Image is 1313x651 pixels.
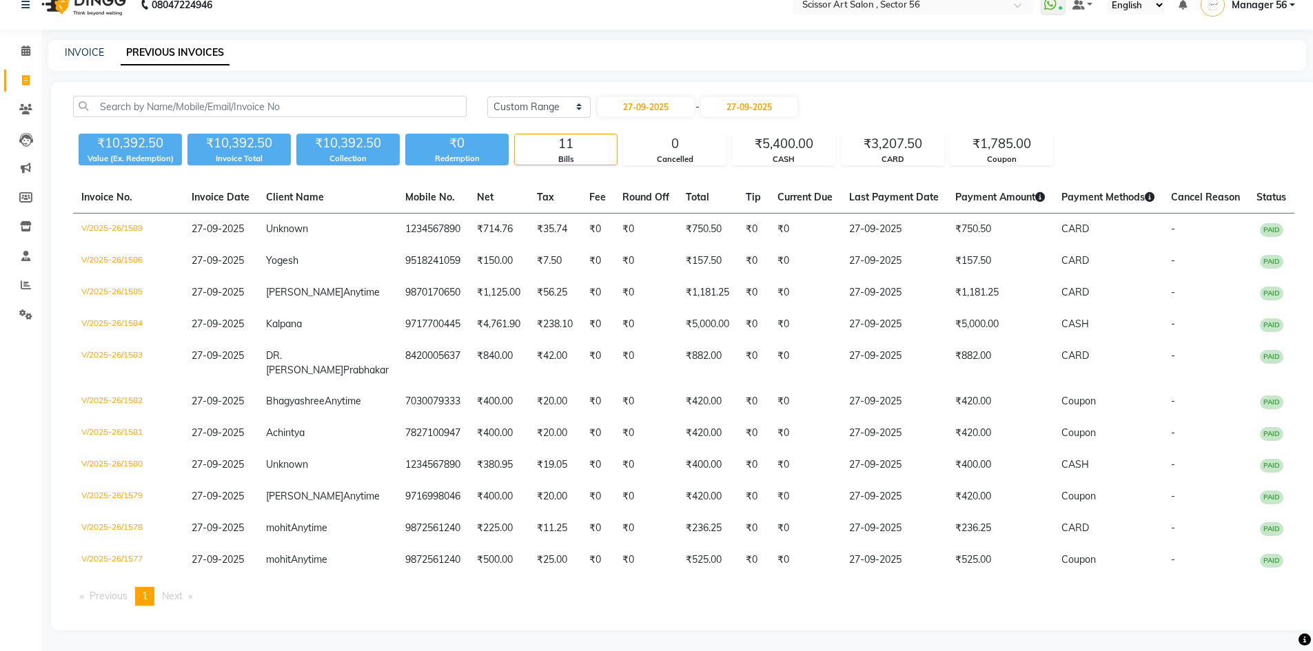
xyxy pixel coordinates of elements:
div: ₹10,392.50 [296,134,400,153]
span: Anytime [291,521,327,534]
div: ₹3,207.50 [842,134,944,154]
span: Tip [746,191,761,203]
span: Round Off [622,191,669,203]
td: 9872561240 [397,513,469,544]
td: ₹0 [737,340,769,386]
span: - [1171,426,1175,439]
td: V/2025-26/1581 [73,417,183,449]
span: Unknown [266,458,308,471]
td: 9717700445 [397,309,469,340]
td: 1234567890 [397,214,469,246]
td: 27-09-2025 [841,386,947,417]
td: ₹400.00 [469,417,529,449]
span: Anytime [325,395,361,407]
span: PAID [1260,255,1283,269]
td: ₹0 [614,309,678,340]
span: mohit [266,553,291,566]
span: Achintya [266,426,305,439]
td: ₹0 [737,386,769,417]
input: Start Date [598,97,694,116]
div: ₹5,400.00 [733,134,835,154]
td: V/2025-26/1580 [73,449,183,481]
span: - [1171,286,1175,298]
td: ₹0 [614,544,678,576]
td: ₹0 [581,214,614,246]
td: 27-09-2025 [841,277,947,309]
td: ₹525.00 [947,544,1053,576]
td: V/2025-26/1578 [73,513,183,544]
td: ₹0 [769,245,841,277]
span: Invoice Date [192,191,250,203]
td: ₹525.00 [678,544,737,576]
span: 27-09-2025 [192,521,244,534]
td: ₹7.50 [529,245,581,277]
td: ₹0 [769,386,841,417]
span: 1 [142,590,147,602]
span: 27-09-2025 [192,223,244,235]
td: ₹420.00 [947,417,1053,449]
td: 27-09-2025 [841,481,947,513]
td: ₹0 [769,277,841,309]
span: 27-09-2025 [192,426,244,439]
td: ₹0 [737,449,769,481]
span: Total [686,191,709,203]
div: Cancelled [624,154,726,165]
td: ₹225.00 [469,513,529,544]
td: ₹20.00 [529,386,581,417]
td: ₹0 [614,277,678,309]
span: Previous [90,590,128,602]
span: mohit [266,521,291,534]
nav: Pagination [73,587,1294,606]
span: Status [1256,191,1286,203]
span: 27-09-2025 [192,458,244,471]
div: CASH [733,154,835,165]
span: CARD [1061,349,1089,362]
td: ₹11.25 [529,513,581,544]
span: 27-09-2025 [192,553,244,566]
td: ₹0 [769,481,841,513]
div: Collection [296,153,400,165]
td: ₹0 [769,309,841,340]
td: ₹750.50 [947,214,1053,246]
td: ₹20.00 [529,481,581,513]
span: 27-09-2025 [192,395,244,407]
td: ₹0 [737,214,769,246]
span: Net [477,191,493,203]
span: - [1171,553,1175,566]
td: V/2025-26/1583 [73,340,183,386]
span: Kalpana [266,318,302,330]
td: 8420005637 [397,340,469,386]
td: ₹42.00 [529,340,581,386]
span: [PERSON_NAME] [266,490,343,502]
td: 27-09-2025 [841,417,947,449]
span: [PERSON_NAME] [266,286,343,298]
div: Invoice Total [187,153,291,165]
span: Payment Amount [955,191,1045,203]
td: 9870170650 [397,277,469,309]
td: ₹380.95 [469,449,529,481]
td: ₹0 [581,544,614,576]
td: ₹750.50 [678,214,737,246]
td: ₹20.00 [529,417,581,449]
td: ₹0 [614,481,678,513]
span: PAID [1260,522,1283,536]
td: ₹0 [614,245,678,277]
div: CARD [842,154,944,165]
td: ₹0 [737,544,769,576]
div: ₹1,785.00 [950,134,1052,154]
span: Coupon [1061,395,1096,407]
span: DR.[PERSON_NAME] [266,349,343,376]
td: ₹420.00 [947,481,1053,513]
span: PAID [1260,223,1283,237]
td: ₹1,181.25 [947,277,1053,309]
div: ₹10,392.50 [79,134,182,153]
td: ₹0 [737,513,769,544]
span: Coupon [1061,490,1096,502]
td: ₹0 [737,277,769,309]
td: ₹0 [614,513,678,544]
span: CARD [1061,223,1089,235]
span: 27-09-2025 [192,254,244,267]
span: - [1171,223,1175,235]
td: ₹0 [581,417,614,449]
td: ₹420.00 [678,386,737,417]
